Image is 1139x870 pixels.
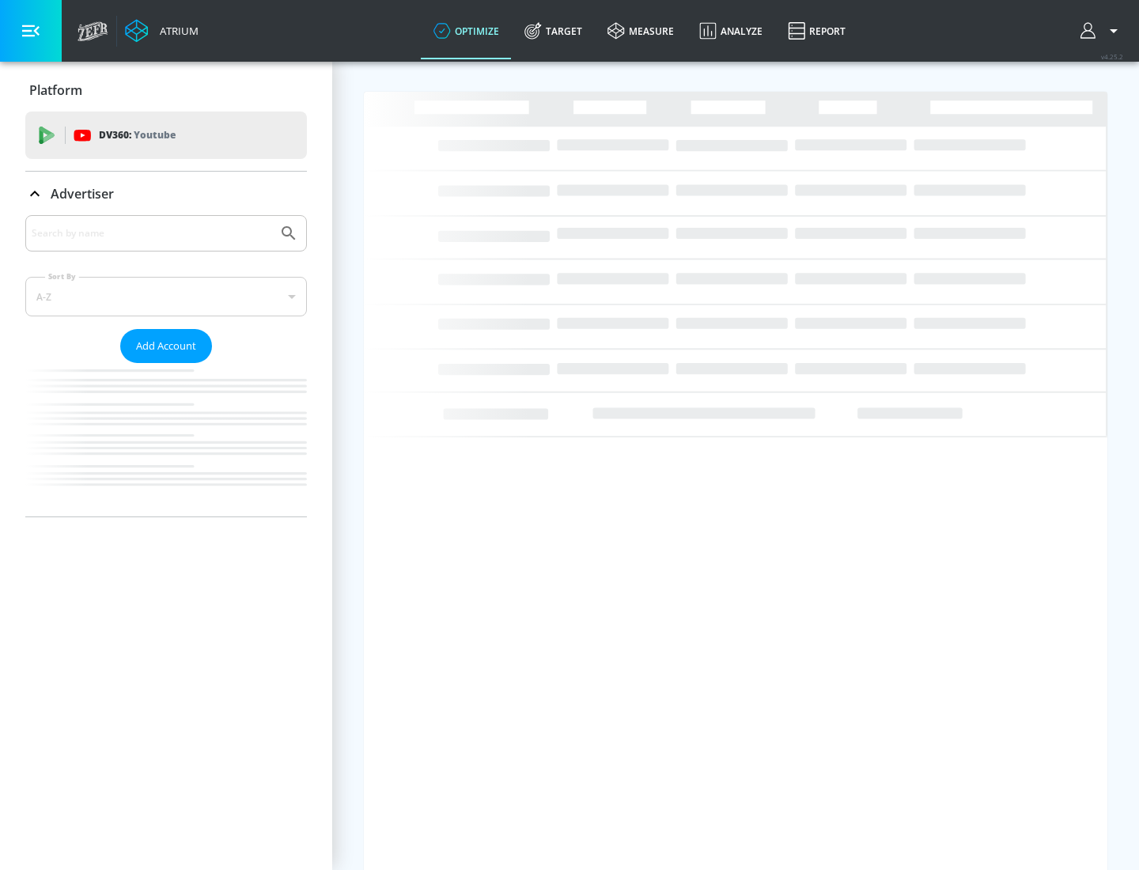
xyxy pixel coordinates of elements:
p: Youtube [134,127,176,143]
div: Advertiser [25,215,307,516]
div: Advertiser [25,172,307,216]
div: A-Z [25,277,307,316]
div: DV360: Youtube [25,112,307,159]
span: v 4.25.2 [1101,52,1123,61]
a: Target [512,2,595,59]
a: Report [775,2,858,59]
input: Search by name [32,223,271,244]
span: Add Account [136,337,196,355]
p: Platform [29,81,82,99]
a: optimize [421,2,512,59]
a: Atrium [125,19,199,43]
a: measure [595,2,687,59]
p: DV360: [99,127,176,144]
div: Platform [25,68,307,112]
p: Advertiser [51,185,114,202]
a: Analyze [687,2,775,59]
label: Sort By [45,271,79,282]
button: Add Account [120,329,212,363]
div: Atrium [153,24,199,38]
nav: list of Advertiser [25,363,307,516]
